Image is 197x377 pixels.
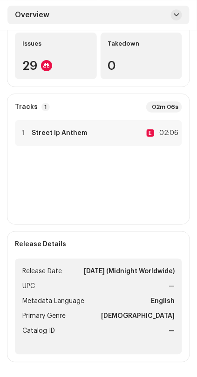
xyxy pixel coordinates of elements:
[22,266,62,277] span: Release Date
[15,103,38,111] strong: Tracks
[41,103,50,111] p-badge: 1
[84,266,175,277] strong: [DATE] (Midnight Worldwide)
[15,11,49,19] span: Overview
[158,128,178,139] div: 02:06
[169,281,175,292] strong: —
[22,311,66,322] span: Primary Genre
[147,129,154,137] div: E
[151,296,175,307] strong: English
[22,296,84,307] span: Metadata Language
[146,101,182,113] div: 02m 06s
[22,281,35,292] span: UPC
[22,326,55,337] span: Catalog ID
[32,129,87,137] strong: Street ip Anthem
[101,311,175,322] strong: [DEMOGRAPHIC_DATA]
[108,40,175,47] div: Takedown
[169,326,175,337] strong: —
[22,40,89,47] div: Issues
[15,241,66,249] strong: Release Details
